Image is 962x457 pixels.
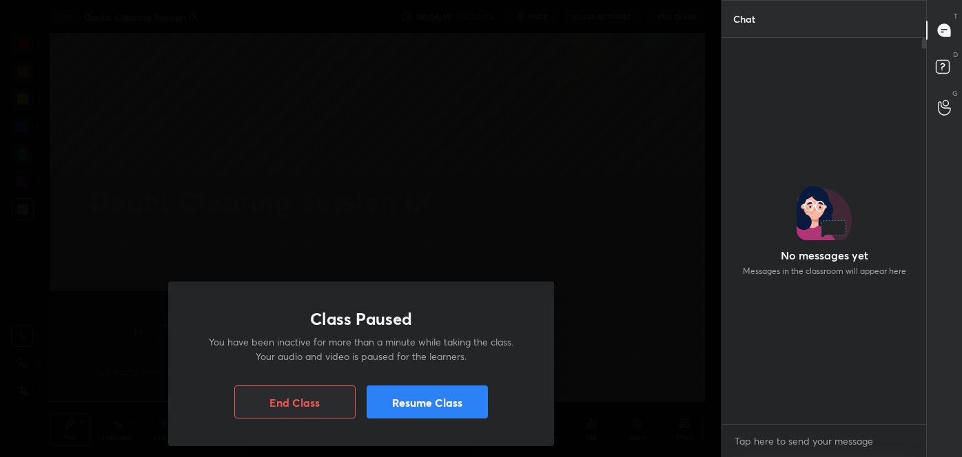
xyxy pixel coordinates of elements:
[367,385,488,418] button: Resume Class
[952,88,958,98] p: G
[953,50,958,60] p: D
[722,1,766,37] p: Chat
[234,385,356,418] button: End Class
[954,11,958,21] p: T
[310,309,412,329] h1: Class Paused
[201,334,521,363] p: You have been inactive for more than a minute while taking the class. Your audio and video is pau...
